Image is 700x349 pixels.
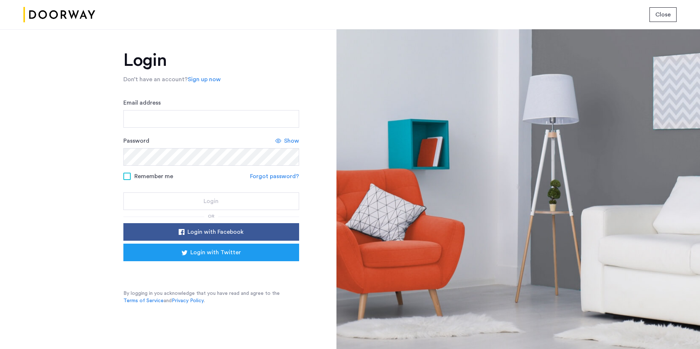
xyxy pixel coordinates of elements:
[123,297,164,304] a: Terms of Service
[123,136,149,145] label: Password
[123,76,188,82] span: Don’t have an account?
[188,75,221,84] a: Sign up now
[23,1,95,29] img: logo
[134,263,288,279] iframe: Sign in with Google Button
[208,214,215,218] span: or
[123,244,299,261] button: button
[190,248,241,257] span: Login with Twitter
[123,52,299,69] h1: Login
[649,7,677,22] button: button
[123,98,161,107] label: Email address
[172,297,204,304] a: Privacy Policy
[134,172,173,181] span: Remember me
[655,10,671,19] span: Close
[123,290,299,304] p: By logging in you acknowledge that you have read and agree to the and .
[284,136,299,145] span: Show
[187,228,243,236] span: Login with Facebook
[123,192,299,210] button: button
[250,172,299,181] a: Forgot password?
[123,223,299,241] button: button
[204,197,219,206] span: Login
